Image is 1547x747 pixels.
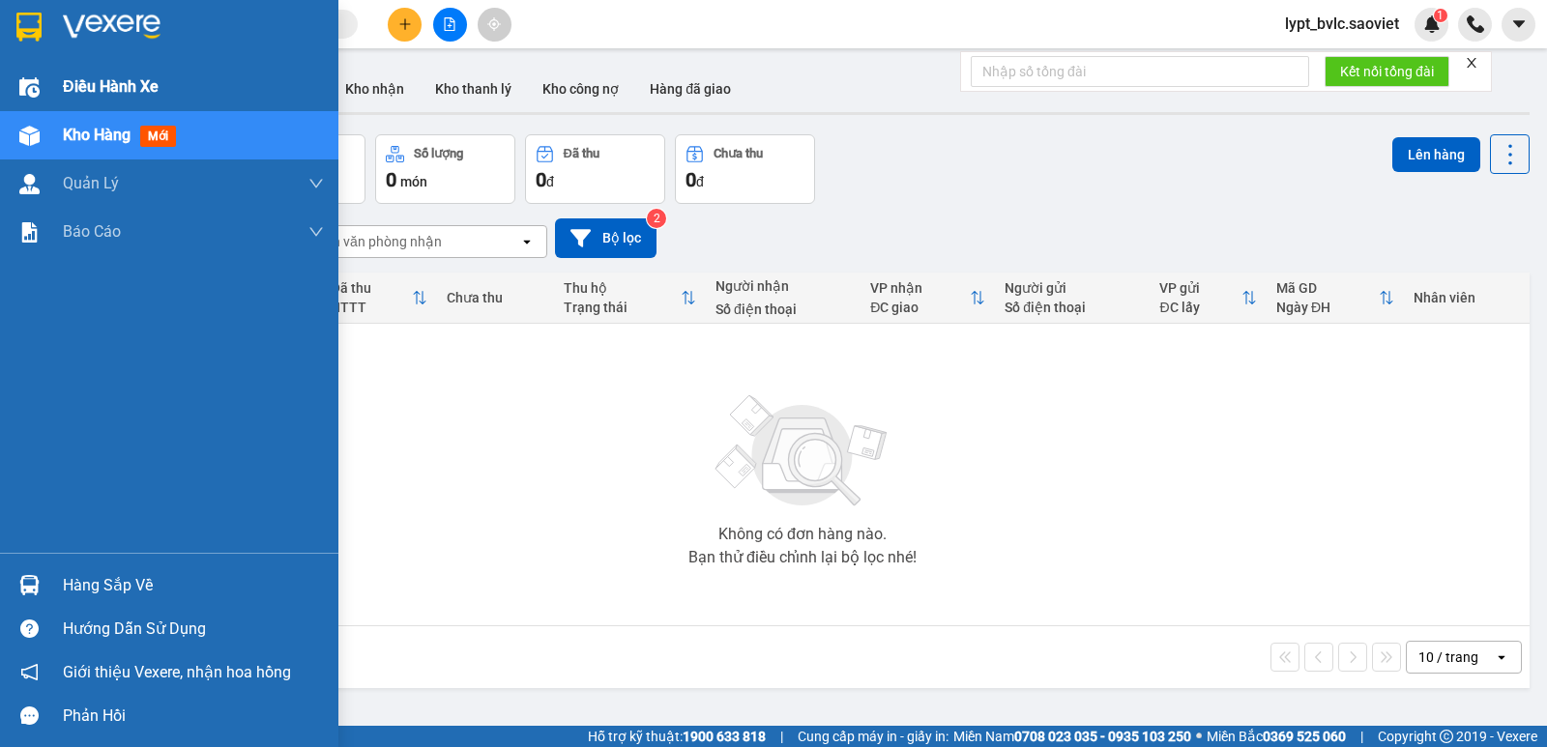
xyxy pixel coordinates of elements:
[554,273,706,324] th: Toggle SortBy
[1423,15,1441,33] img: icon-new-feature
[1467,15,1484,33] img: phone-icon
[706,384,899,519] img: svg+xml;base64,PHN2ZyBjbGFzcz0ibGlzdC1wbHVnX19zdmciIHhtbG5zPSJodHRwOi8vd3d3LnczLm9yZy8yMDAwL3N2Zy...
[634,66,746,112] button: Hàng đã giao
[715,278,851,294] div: Người nhận
[63,702,324,731] div: Phản hồi
[1270,12,1415,36] span: lypt_bvlc.saoviet
[1510,15,1528,33] span: caret-down
[330,66,420,112] button: Kho nhận
[1267,273,1404,324] th: Toggle SortBy
[1159,300,1241,315] div: ĐC lấy
[1502,8,1535,42] button: caret-down
[1437,9,1444,22] span: 1
[1414,290,1520,305] div: Nhân viên
[308,176,324,191] span: down
[1207,726,1346,747] span: Miền Bắc
[63,126,131,144] span: Kho hàng
[1465,56,1478,70] span: close
[20,706,39,725] span: message
[564,147,599,160] div: Đã thu
[443,17,456,31] span: file-add
[1360,726,1363,747] span: |
[63,171,119,195] span: Quản Lý
[564,280,681,296] div: Thu hộ
[400,174,427,189] span: món
[1005,300,1140,315] div: Số điện thoại
[675,134,815,204] button: Chưa thu0đ
[798,726,949,747] span: Cung cấp máy in - giấy in:
[63,660,291,684] span: Giới thiệu Vexere, nhận hoa hồng
[1494,649,1509,665] svg: open
[386,168,396,191] span: 0
[19,126,40,146] img: warehouse-icon
[718,527,887,542] div: Không có đơn hàng nào.
[16,13,42,42] img: logo-vxr
[1440,730,1453,743] span: copyright
[686,168,696,191] span: 0
[63,615,324,644] div: Hướng dẫn sử dụng
[870,280,970,296] div: VP nhận
[308,224,324,240] span: down
[1276,300,1379,315] div: Ngày ĐH
[1340,61,1434,82] span: Kết nối tổng đài
[19,174,40,194] img: warehouse-icon
[19,77,40,98] img: warehouse-icon
[19,222,40,243] img: solution-icon
[715,302,851,317] div: Số điện thoại
[20,663,39,681] span: notification
[63,571,324,600] div: Hàng sắp về
[308,232,442,251] div: Chọn văn phòng nhận
[1005,280,1140,296] div: Người gửi
[1434,9,1447,22] sup: 1
[331,280,413,296] div: Đã thu
[398,17,412,31] span: plus
[1325,56,1449,87] button: Kết nối tổng đài
[536,168,546,191] span: 0
[1263,729,1346,744] strong: 0369 525 060
[1418,647,1478,667] div: 10 / trang
[588,726,766,747] span: Hỗ trợ kỹ thuật:
[953,726,1191,747] span: Miền Nam
[1392,137,1480,172] button: Lên hàng
[375,134,515,204] button: Số lượng0món
[647,209,666,228] sup: 2
[331,300,413,315] div: HTTT
[433,8,467,42] button: file-add
[555,218,657,258] button: Bộ lọc
[688,550,917,565] div: Bạn thử điều chỉnh lại bộ lọc nhé!
[696,174,704,189] span: đ
[19,575,40,595] img: warehouse-icon
[20,619,39,638] span: question-circle
[564,300,681,315] div: Trạng thái
[870,300,970,315] div: ĐC giao
[1150,273,1266,324] th: Toggle SortBy
[861,273,995,324] th: Toggle SortBy
[780,726,783,747] span: |
[420,66,527,112] button: Kho thanh lý
[1196,733,1202,740] span: ⚪️
[527,66,634,112] button: Kho công nợ
[321,273,438,324] th: Toggle SortBy
[478,8,511,42] button: aim
[414,147,463,160] div: Số lượng
[683,729,766,744] strong: 1900 633 818
[519,234,535,249] svg: open
[487,17,501,31] span: aim
[63,219,121,244] span: Báo cáo
[1014,729,1191,744] strong: 0708 023 035 - 0935 103 250
[546,174,554,189] span: đ
[1159,280,1241,296] div: VP gửi
[1276,280,1379,296] div: Mã GD
[971,56,1309,87] input: Nhập số tổng đài
[714,147,763,160] div: Chưa thu
[63,74,159,99] span: Điều hành xe
[525,134,665,204] button: Đã thu0đ
[140,126,176,147] span: mới
[388,8,422,42] button: plus
[447,290,543,305] div: Chưa thu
